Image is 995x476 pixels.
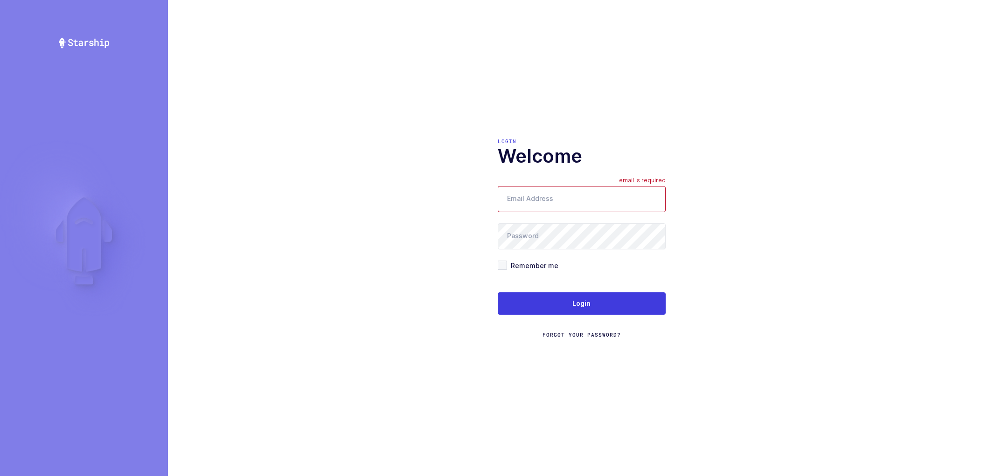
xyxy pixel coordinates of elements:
span: Remember me [507,261,558,270]
input: Password [498,223,666,249]
img: Starship [58,37,110,48]
span: Login [572,299,591,308]
input: Email Address [498,186,666,212]
div: email is required [619,177,666,186]
div: Login [498,138,666,145]
h1: Welcome [498,145,666,167]
a: Forgot Your Password? [543,331,621,338]
button: Login [498,292,666,315]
